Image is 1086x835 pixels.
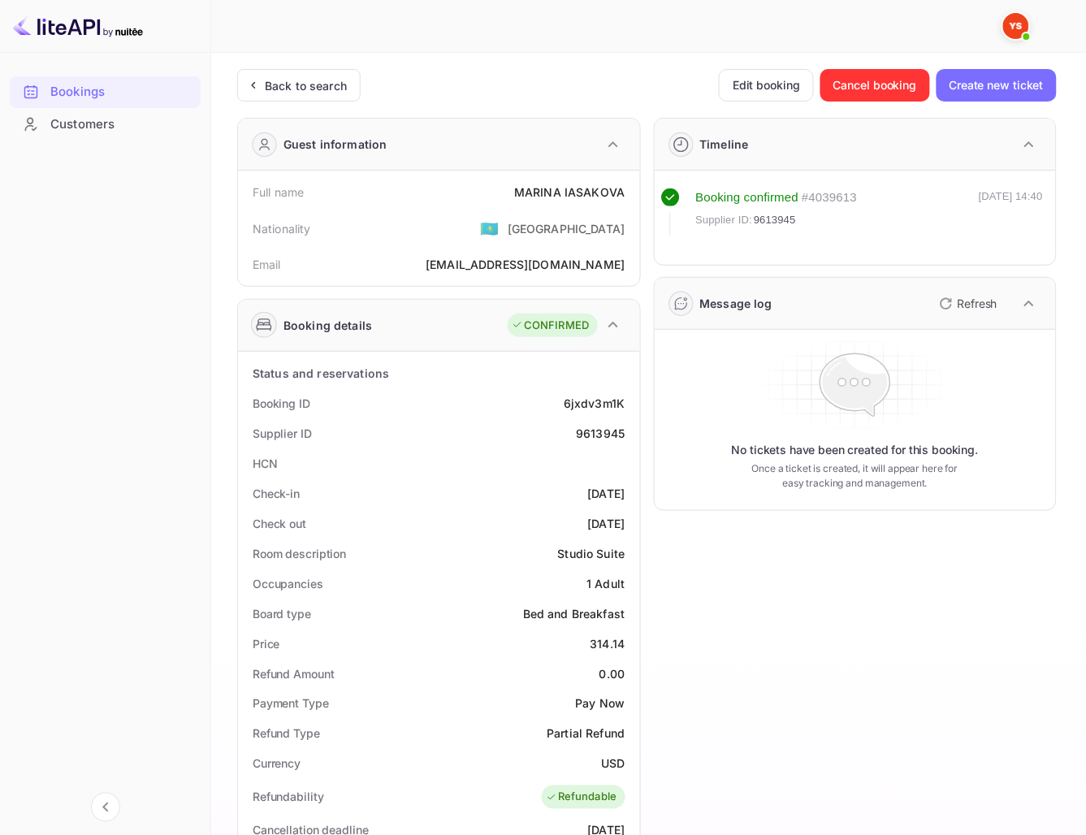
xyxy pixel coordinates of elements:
button: Edit booking [719,69,814,102]
div: Refund Amount [253,665,335,682]
div: Customers [10,109,201,141]
span: 9613945 [754,212,796,228]
div: Refundability [253,789,324,806]
div: Payment Type [253,695,329,712]
a: Bookings [10,76,201,106]
div: Supplier ID [253,425,312,442]
button: Collapse navigation [91,793,120,822]
div: [EMAIL_ADDRESS][DOMAIN_NAME] [426,256,625,273]
span: United States [481,214,500,243]
div: Refund Type [253,725,320,742]
div: 9613945 [576,425,625,442]
a: Customers [10,109,201,139]
div: Message log [700,295,773,312]
img: Yandex Support [1003,13,1029,39]
div: Bed and Breakfast [523,605,625,622]
div: Back to search [265,77,347,94]
div: Room description [253,545,346,562]
div: Bookings [10,76,201,108]
img: LiteAPI logo [13,13,143,39]
div: Partial Refund [547,725,625,742]
div: Customers [50,115,193,134]
button: Create new ticket [937,69,1057,102]
span: Supplier ID: [696,212,753,228]
div: Bookings [50,83,193,102]
div: Booking ID [253,395,310,412]
button: Refresh [930,291,1004,317]
div: Occupancies [253,575,323,592]
div: USD [601,755,625,772]
div: Status and reservations [253,365,389,382]
p: Once a ticket is created, it will appear here for easy tracking and management. [748,461,962,491]
div: [DATE] [588,515,625,532]
div: HCN [253,455,278,472]
div: Booking confirmed [696,188,799,207]
div: 314.14 [591,635,625,652]
div: Full name [253,184,304,201]
div: 0.00 [599,665,625,682]
div: [DATE] 14:40 [979,188,1043,236]
div: # 4039613 [802,188,857,207]
div: [DATE] [588,485,625,502]
div: MARINA IASAKOVA [514,184,625,201]
div: Check out [253,515,306,532]
div: Guest information [283,136,387,153]
div: Booking details [283,317,372,334]
div: Currency [253,755,301,772]
div: [GEOGRAPHIC_DATA] [508,220,625,237]
p: No tickets have been created for this booking. [732,442,979,458]
div: Price [253,635,280,652]
div: Check-in [253,485,300,502]
button: Cancel booking [820,69,930,102]
div: Timeline [700,136,749,153]
div: Refundable [546,790,617,806]
div: 1 Adult [586,575,625,592]
p: Refresh [958,295,997,312]
div: Board type [253,605,311,622]
div: Studio Suite [558,545,625,562]
div: Email [253,256,281,273]
div: CONFIRMED [512,318,589,334]
div: Nationality [253,220,311,237]
div: 6jxdv3m1K [564,395,625,412]
div: Pay Now [575,695,625,712]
